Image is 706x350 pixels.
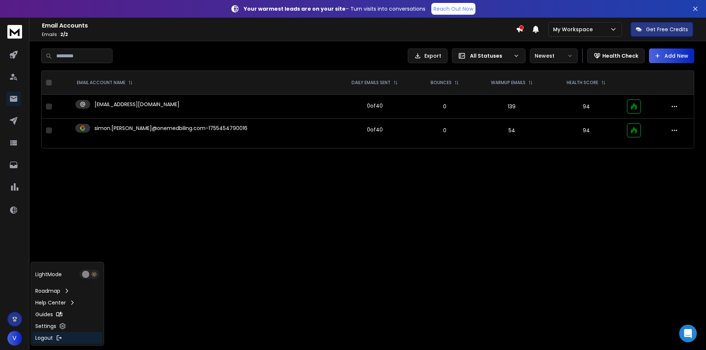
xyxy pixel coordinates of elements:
[42,21,516,30] h1: Email Accounts
[491,80,525,86] p: WARMUP EMAILS
[77,80,133,86] div: EMAIL ACCOUNT NAME
[550,119,623,142] td: 94
[352,80,391,86] p: DAILY EMAILS SENT
[7,331,22,346] button: V
[470,52,510,59] p: All Statuses
[42,32,516,37] p: Emails :
[35,271,62,278] p: Light Mode
[35,287,60,295] p: Roadmap
[244,5,346,12] strong: Your warmest leads are on your site
[367,126,383,133] div: 0 of 40
[35,322,56,330] p: Settings
[95,101,179,108] p: [EMAIL_ADDRESS][DOMAIN_NAME]
[60,31,68,37] span: 2 / 2
[32,320,102,332] a: Settings
[431,3,475,15] a: Reach Out Now
[431,80,452,86] p: BOUNCES
[530,48,578,63] button: Newest
[474,119,550,142] td: 54
[421,127,469,134] p: 0
[631,22,693,37] button: Get Free Credits
[35,334,53,342] p: Logout
[408,48,448,63] button: Export
[553,26,596,33] p: My Workspace
[679,325,697,342] div: Open Intercom Messenger
[421,103,469,110] p: 0
[35,299,66,306] p: Help Center
[7,25,22,39] img: logo
[32,308,102,320] a: Guides
[32,297,102,308] a: Help Center
[474,95,550,119] td: 139
[649,48,694,63] button: Add New
[550,95,623,119] td: 94
[646,26,688,33] p: Get Free Credits
[95,125,247,132] p: simon.[PERSON_NAME]@onemedbiling.com-1755454790016
[32,285,102,297] a: Roadmap
[244,5,425,12] p: – Turn visits into conversations
[587,48,645,63] button: Health Check
[602,52,638,59] p: Health Check
[567,80,598,86] p: HEALTH SCORE
[434,5,473,12] p: Reach Out Now
[35,311,53,318] p: Guides
[367,102,383,109] div: 0 of 40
